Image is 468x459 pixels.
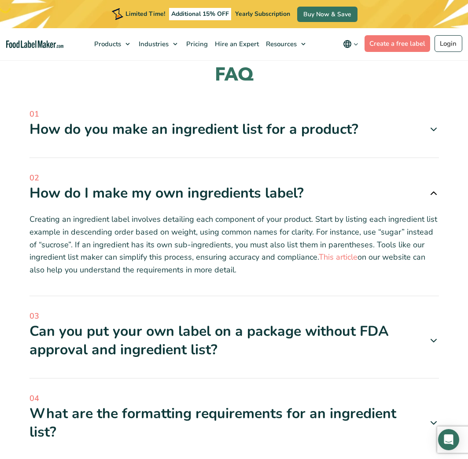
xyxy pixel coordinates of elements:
a: Products [90,28,134,60]
div: Can you put your own label on a package without FDA approval and ingredient list? [29,322,439,359]
span: Hire an Expert [212,40,260,48]
div: What are the formatting requirements for an ingredient list? [29,404,439,441]
a: Industries [134,28,182,60]
a: Resources [262,28,310,60]
span: Industries [136,40,170,48]
a: Login [435,35,462,52]
a: Hire an Expert [210,28,262,60]
a: 03 Can you put your own label on a package without FDA approval and ingredient list? [29,310,439,359]
a: 04 What are the formatting requirements for an ingredient list? [29,393,439,441]
div: How do you make an ingredient list for a product? [29,120,439,139]
div: How do I make my own ingredients label? [29,184,439,202]
span: Limited Time! [125,10,165,18]
div: Open Intercom Messenger [438,429,459,450]
span: Yearly Subscription [235,10,290,18]
a: This article [319,252,357,262]
a: 01 How do you make an ingredient list for a product? [29,108,439,139]
p: Creating an ingredient label involves detailing each component of your product. Start by listing ... [29,213,439,276]
span: 03 [29,310,439,322]
span: 01 [29,108,439,120]
span: Additional 15% OFF [169,8,231,20]
span: Pricing [184,40,209,48]
span: Products [92,40,122,48]
h2: FAQ [29,63,439,87]
a: 02 How do I make my own ingredients label? [29,172,439,202]
a: Pricing [182,28,210,60]
span: Resources [263,40,298,48]
a: Buy Now & Save [297,7,357,22]
span: 04 [29,393,439,404]
a: Create a free label [365,35,431,52]
span: 02 [29,172,439,184]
